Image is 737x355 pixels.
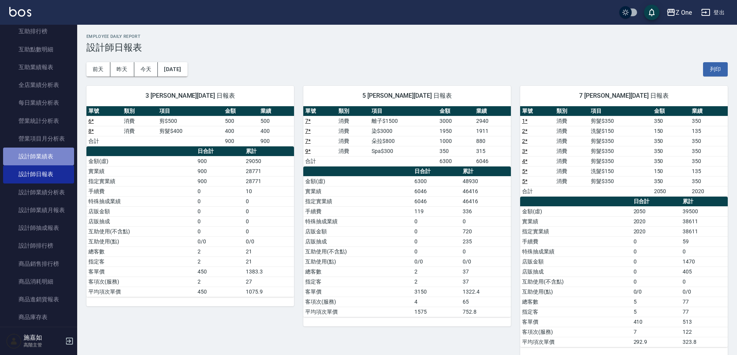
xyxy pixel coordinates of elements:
[336,126,370,136] td: 消費
[303,186,412,196] td: 實業績
[412,287,461,297] td: 3150
[554,166,589,176] td: 消費
[474,156,511,166] td: 6046
[370,136,438,146] td: 朵拉$800
[461,267,511,277] td: 37
[681,277,728,287] td: 0
[681,206,728,216] td: 39500
[632,216,681,226] td: 2020
[86,176,196,186] td: 指定實業績
[474,136,511,146] td: 880
[690,116,728,126] td: 350
[554,126,589,136] td: 消費
[652,106,690,116] th: 金額
[461,307,511,317] td: 752.8
[589,116,652,126] td: 剪髮$350
[6,333,22,349] img: Person
[244,166,294,176] td: 28771
[86,196,196,206] td: 特殊抽成業績
[652,166,690,176] td: 150
[438,156,474,166] td: 6300
[589,146,652,156] td: 剪髮$350
[474,116,511,126] td: 2940
[520,246,632,256] td: 特殊抽成業績
[589,176,652,186] td: 剪髮$350
[86,136,122,146] td: 合計
[3,41,74,58] a: 互助點數明細
[196,196,244,206] td: 0
[461,226,511,236] td: 720
[438,116,474,126] td: 3000
[86,186,196,196] td: 手續費
[196,277,244,287] td: 2
[520,106,728,197] table: a dense table
[223,106,259,116] th: 金額
[86,287,196,297] td: 平均項次單價
[690,186,728,196] td: 2020
[632,317,681,327] td: 410
[3,58,74,76] a: 互助業績報表
[663,5,695,20] button: Z One
[681,337,728,347] td: 323.8
[3,308,74,326] a: 商品庫存表
[461,256,511,267] td: 0/0
[589,166,652,176] td: 洗髮$150
[303,307,412,317] td: 平均項次單價
[438,126,474,136] td: 1950
[632,226,681,236] td: 2020
[196,246,244,256] td: 2
[652,116,690,126] td: 350
[681,246,728,256] td: 0
[632,327,681,337] td: 7
[196,267,244,277] td: 450
[196,156,244,166] td: 900
[520,236,632,246] td: 手續費
[412,307,461,317] td: 1575
[3,237,74,255] a: 設計師排行榜
[461,196,511,206] td: 46416
[86,42,728,53] h3: 設計師日報表
[3,148,74,165] a: 設計師業績表
[244,236,294,246] td: 0/0
[313,92,502,100] span: 5 [PERSON_NAME][DATE] 日報表
[520,267,632,277] td: 店販抽成
[196,146,244,156] th: 日合計
[86,236,196,246] td: 互助使用(點)
[412,246,461,256] td: 0
[461,236,511,246] td: 235
[86,106,122,116] th: 單號
[196,186,244,196] td: 0
[196,166,244,176] td: 900
[3,112,74,130] a: 營業統計分析表
[196,226,244,236] td: 0
[461,206,511,216] td: 336
[703,62,728,76] button: 列印
[632,337,681,347] td: 292.9
[122,126,157,136] td: 消費
[3,219,74,237] a: 設計師抽成報表
[474,146,511,156] td: 315
[303,106,336,116] th: 單號
[9,7,31,17] img: Logo
[223,136,259,146] td: 900
[681,216,728,226] td: 38611
[698,5,728,20] button: 登出
[3,94,74,112] a: 每日業績分析表
[86,146,294,297] table: a dense table
[244,206,294,216] td: 0
[196,206,244,216] td: 0
[3,326,74,344] a: 商品庫存盤點表
[86,256,196,267] td: 指定客
[122,106,157,116] th: 類別
[520,206,632,216] td: 金額(虛)
[412,277,461,287] td: 2
[520,106,554,116] th: 單號
[681,317,728,327] td: 513
[244,176,294,186] td: 28771
[681,236,728,246] td: 59
[554,106,589,116] th: 類別
[690,156,728,166] td: 350
[632,197,681,207] th: 日合計
[412,216,461,226] td: 0
[632,256,681,267] td: 0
